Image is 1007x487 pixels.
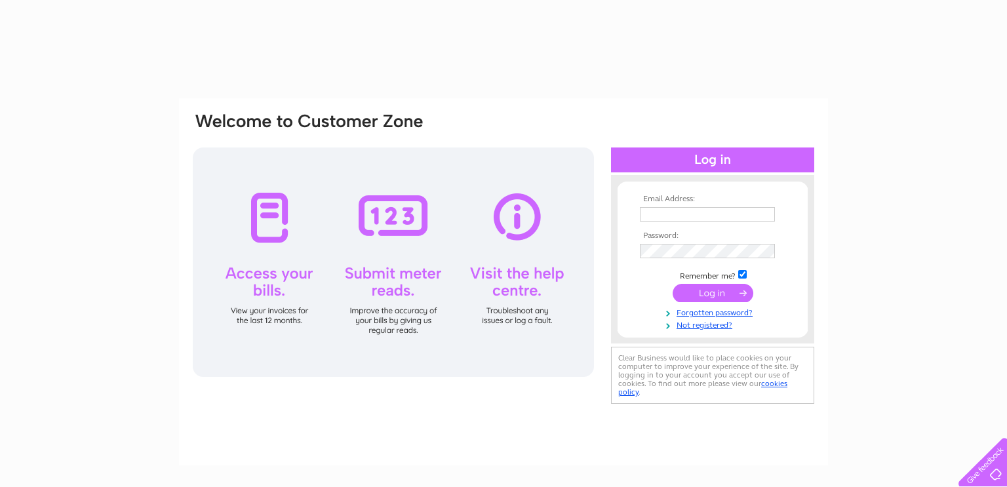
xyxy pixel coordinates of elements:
th: Password: [637,231,789,241]
a: cookies policy [618,379,787,397]
div: Clear Business would like to place cookies on your computer to improve your experience of the sit... [611,347,814,404]
td: Remember me? [637,268,789,281]
input: Submit [673,284,753,302]
a: Not registered? [640,318,789,330]
th: Email Address: [637,195,789,204]
a: Forgotten password? [640,305,789,318]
